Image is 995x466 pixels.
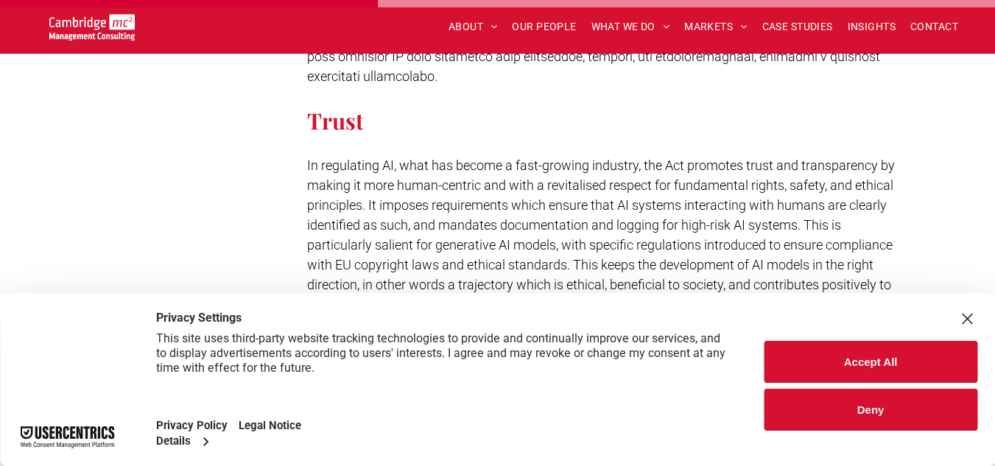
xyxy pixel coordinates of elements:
a: INSIGHTS [840,15,903,38]
a: MARKETS [677,15,754,38]
a: WHAT WE DO [584,15,678,38]
a: CASE STUDIES [755,15,840,38]
a: ABOUT [441,15,505,38]
a: CONTACT [903,15,966,38]
img: Go to Homepage [49,14,135,40]
span: Trust [307,106,364,135]
span: In regulating AI, what has become a fast-growing industry, the Act promotes trust and transparenc... [307,158,895,312]
a: OUR PEOPLE [504,15,583,38]
a: Your Business Transformed | Cambridge Management Consulting [49,16,135,32]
